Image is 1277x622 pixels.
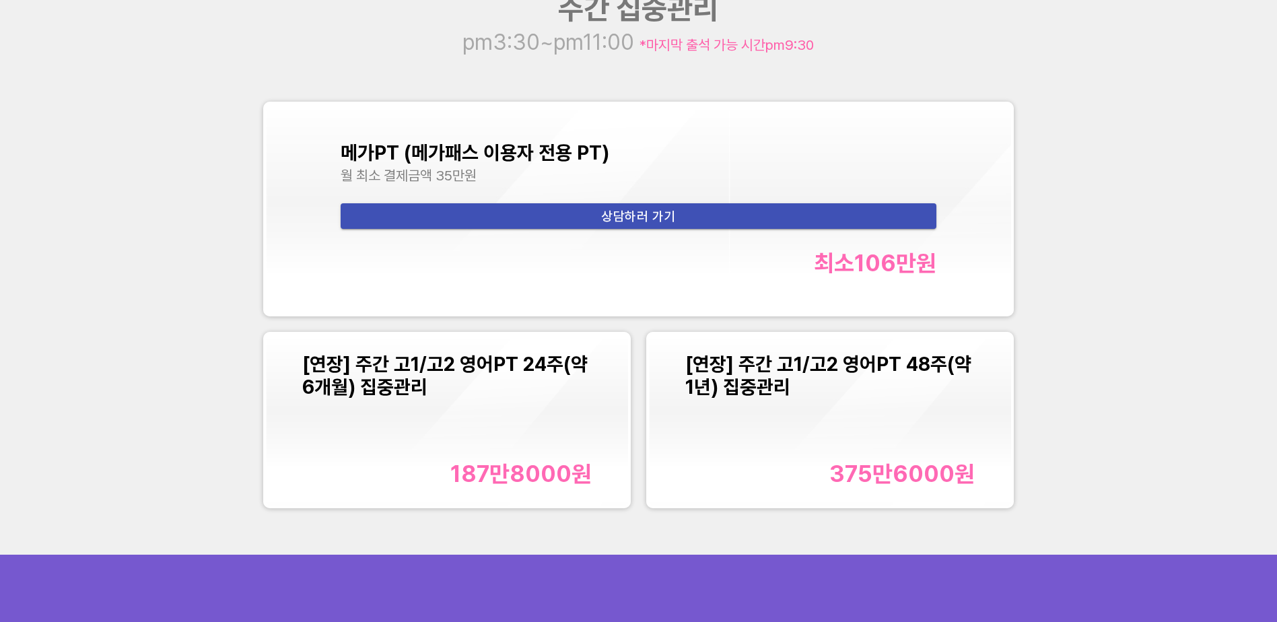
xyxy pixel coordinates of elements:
span: [연장] 주간 고1/고2 영어PT 24주(약 6개월) 집중관리 [302,353,588,399]
button: 상담하러 가기 [341,203,937,229]
span: *마지막 출석 가능 시간 pm9:30 [640,36,814,53]
div: 187만8000 원 [450,460,592,487]
span: pm3:30~pm11:00 [462,29,640,55]
span: [연장] 주간 고1/고2 영어PT 48주(약 1년) 집중관리 [685,353,971,399]
span: 메가PT (메가패스 이용자 전용 PT) [341,141,609,164]
div: 375만6000 원 [829,460,975,487]
div: 최소 106만 원 [814,249,936,277]
div: 월 최소 결제금액 35만원 [341,167,937,184]
span: 상담하러 가기 [351,205,926,228]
